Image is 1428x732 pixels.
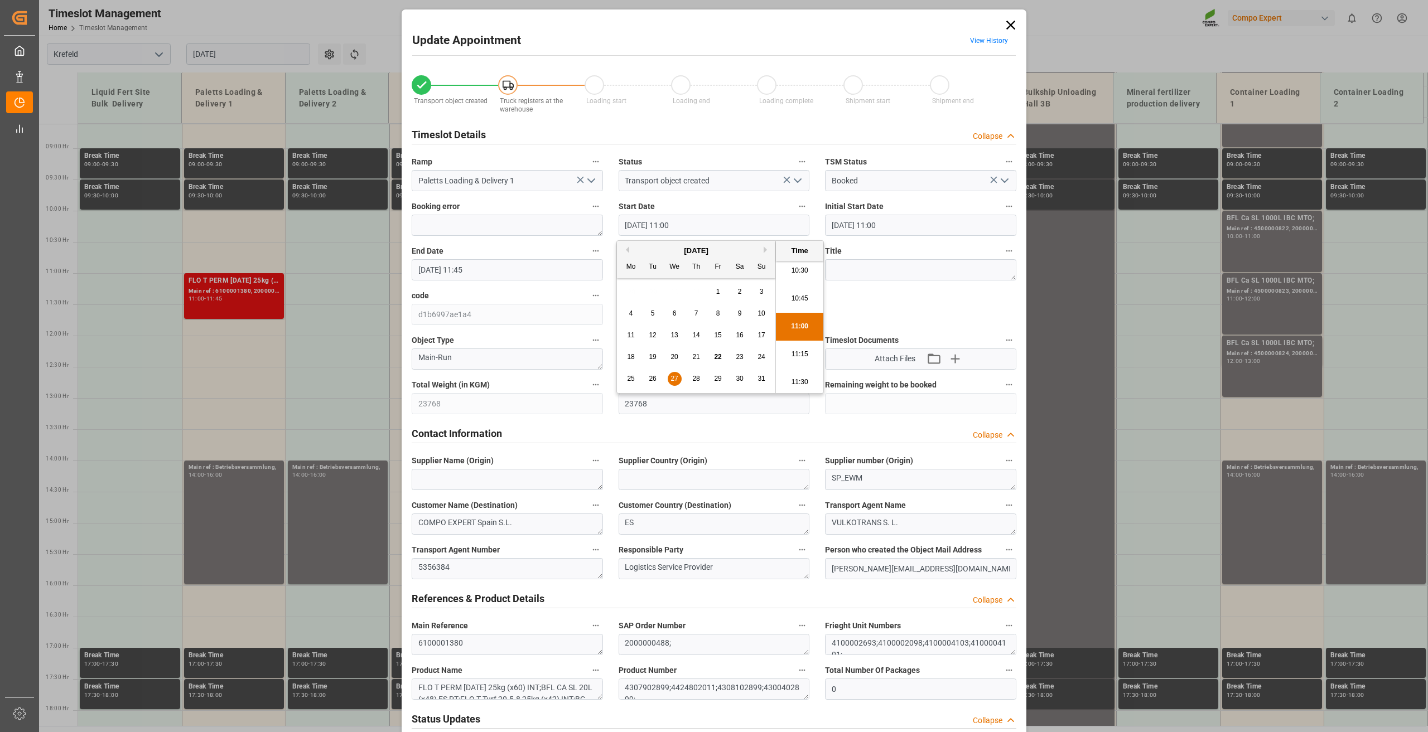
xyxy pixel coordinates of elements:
div: Collapse [973,594,1002,606]
button: Timeslot Documents [1002,333,1016,347]
textarea: SP_EWM [825,469,1016,490]
div: Fr [711,260,725,274]
span: 20 [670,353,678,361]
span: 2 [738,288,742,295]
span: 15 [714,331,721,339]
span: Customer Country (Destination) [619,500,731,511]
div: month 2025-08 [620,281,773,390]
button: Status [795,154,809,169]
span: Remaining weight to be booked [825,379,937,391]
span: Main Reference [412,620,468,632]
div: Choose Tuesday, August 5th, 2025 [646,307,660,321]
textarea: 6100001380 [412,634,603,655]
button: Previous Month [623,246,629,253]
div: Choose Monday, August 4th, 2025 [624,307,638,321]
div: Choose Saturday, August 16th, 2025 [733,328,747,342]
input: DD.MM.YYYY HH:MM [412,259,603,280]
button: Start Date [795,199,809,214]
span: Total Number Of Packages [825,665,920,676]
div: Choose Friday, August 8th, 2025 [711,307,725,321]
button: Supplier Country (Origin) [795,453,809,468]
input: DD.MM.YYYY HH:MM [619,215,810,236]
button: Person who created the Object Mail Address [1002,542,1016,557]
span: 3 [760,288,764,295]
h2: Status Updates [412,711,480,726]
span: TSM Status [825,156,867,168]
button: Supplier number (Origin) [1002,453,1016,468]
div: Choose Thursday, August 28th, 2025 [689,372,703,386]
button: Ramp [588,154,603,169]
button: open menu [789,172,805,190]
div: Choose Friday, August 29th, 2025 [711,372,725,386]
span: 16 [736,331,743,339]
span: 11 [627,331,634,339]
span: Shipment end [932,97,974,105]
span: 6 [673,309,677,317]
textarea: 4100002693;4100002098;4100004103;4100004101; [825,634,1016,655]
div: Choose Saturday, August 9th, 2025 [733,307,747,321]
div: Choose Saturday, August 2nd, 2025 [733,285,747,299]
span: Person who created the Object Mail Address [825,544,982,556]
div: Choose Sunday, August 17th, 2025 [755,328,769,342]
span: Frieght Unit Numbers [825,620,901,632]
div: Tu [646,260,660,274]
span: 24 [758,353,765,361]
span: 30 [736,375,743,382]
button: open menu [582,172,599,190]
div: Choose Sunday, August 10th, 2025 [755,307,769,321]
div: Mo [624,260,638,274]
div: Choose Wednesday, August 13th, 2025 [668,328,682,342]
span: 12 [649,331,656,339]
li: 10:30 [776,257,823,285]
span: 23 [736,353,743,361]
span: Object Type [412,335,454,346]
textarea: 5356384 [412,558,603,579]
span: Transport Agent Name [825,500,906,511]
div: Collapse [973,130,1002,142]
button: Main Reference [588,618,603,633]
span: 31 [758,375,765,382]
span: Product Name [412,665,462,676]
div: Choose Tuesday, August 19th, 2025 [646,350,660,364]
span: 8 [716,309,720,317]
button: Remaining weight to be booked [1002,377,1016,392]
span: 7 [694,309,698,317]
h2: References & Product Details [412,591,544,606]
button: Customer Name (Destination) [588,498,603,512]
span: 19 [649,353,656,361]
span: Initial Start Date [825,201,884,212]
span: 13 [670,331,678,339]
span: End Date [412,245,443,257]
li: 11:00 [776,313,823,341]
span: 28 [692,375,699,382]
div: Choose Friday, August 15th, 2025 [711,328,725,342]
div: Choose Monday, August 11th, 2025 [624,328,638,342]
span: 29 [714,375,721,382]
span: Timeslot Documents [825,335,899,346]
div: Choose Wednesday, August 6th, 2025 [668,307,682,321]
span: 18 [627,353,634,361]
div: Choose Thursday, August 7th, 2025 [689,307,703,321]
span: Booking error [412,201,460,212]
span: Product Number [619,665,677,676]
span: Supplier number (Origin) [825,455,913,467]
span: Shipment start [846,97,890,105]
textarea: Main-Run [412,348,603,370]
div: Choose Sunday, August 3rd, 2025 [755,285,769,299]
button: Booking error [588,199,603,214]
span: Loading end [673,97,710,105]
div: Choose Tuesday, August 12th, 2025 [646,328,660,342]
span: Supplier Country (Origin) [619,455,707,467]
li: 11:15 [776,341,823,369]
span: Responsible Party [619,544,683,556]
button: Product Number [795,663,809,677]
span: 21 [692,353,699,361]
div: Choose Wednesday, August 20th, 2025 [668,350,682,364]
div: Choose Monday, August 18th, 2025 [624,350,638,364]
textarea: 4307902899;4424802011;4308102899;4300402899; [619,678,810,700]
div: Th [689,260,703,274]
div: Collapse [973,715,1002,726]
span: Total Weight (in KGM) [412,379,490,391]
span: Title [825,245,842,257]
li: 11:30 [776,369,823,396]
